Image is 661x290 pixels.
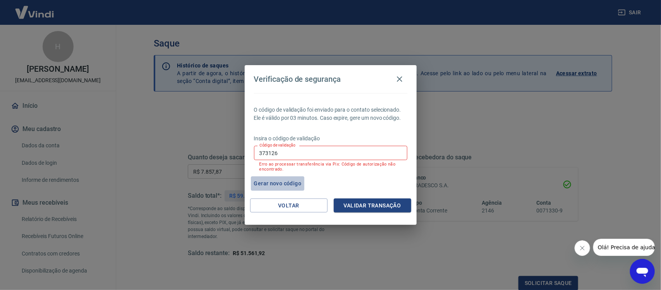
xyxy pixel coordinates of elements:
[334,199,411,213] button: Validar transação
[254,135,407,143] p: Insira o código de validação
[575,240,590,256] iframe: Fechar mensagem
[259,162,402,172] p: Erro ao processar transferência via Pix: Código de autorização não encontrado.
[593,239,655,256] iframe: Mensagem da empresa
[254,74,341,84] h4: Verificação de segurança
[250,199,328,213] button: Voltar
[251,176,305,191] button: Gerar novo código
[630,259,655,284] iframe: Botão para abrir a janela de mensagens
[5,5,65,12] span: Olá! Precisa de ajuda?
[259,142,295,148] label: Código de validação
[254,106,407,122] p: O código de validação foi enviado para o contato selecionado. Ele é válido por 03 minutos. Caso e...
